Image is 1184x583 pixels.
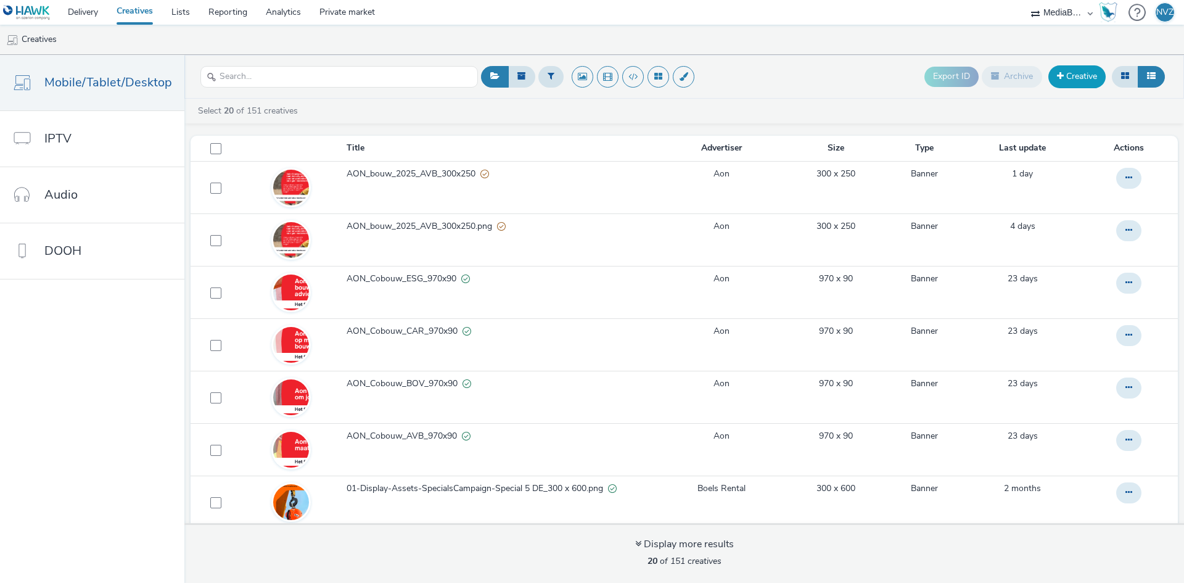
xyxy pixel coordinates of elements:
a: Aon [713,168,730,180]
a: Aon [713,378,730,390]
a: 27 August 2025, 12:33 [1008,273,1038,285]
a: AON_Cobouw_BOV_970x90Valid [347,378,657,396]
img: b010e184-3708-4ebb-927b-c064b5137f1f.png [273,432,309,468]
span: AON_Cobouw_CAR_970x90 [347,325,462,337]
span: AON_Cobouw_ESG_970x90 [347,273,461,285]
a: Banner [911,168,938,180]
div: Partially valid [497,220,506,233]
span: 01-Display-Assets-SpecialsCampaign-Special 5 DE_300 x 600.png [347,482,608,495]
a: Creative [1048,65,1106,88]
th: Last update [961,136,1084,161]
a: 01-Display-Assets-SpecialsCampaign-Special 5 DE_300 x 600.pngValid [347,482,657,501]
span: 23 days [1008,273,1038,284]
th: Size [784,136,887,161]
div: Valid [608,482,617,495]
a: 300 x 600 [816,482,855,495]
div: Valid [462,325,471,338]
a: AON_bouw_2025_AVB_300x250Partially valid [347,168,657,186]
img: undefined Logo [3,5,51,20]
a: Banner [911,482,938,495]
a: Aon [713,220,730,233]
a: AON_bouw_2025_AVB_300x250.pngPartially valid [347,220,657,239]
a: 27 August 2025, 12:29 [1008,430,1038,442]
span: AON_Cobouw_AVB_970x90 [347,430,462,442]
strong: 20 [647,555,657,567]
a: Banner [911,273,938,285]
a: Hawk Academy [1099,2,1122,22]
span: 23 days [1008,325,1038,337]
span: AON_bouw_2025_AVB_300x250.png [347,220,497,233]
span: 1 day [1012,168,1033,180]
a: 970 x 90 [819,378,853,390]
button: Export ID [924,67,979,86]
a: 15 September 2025, 15:18 [1010,220,1035,233]
a: 27 August 2025, 12:30 [1008,378,1038,390]
span: 23 days [1008,430,1038,442]
button: Table [1138,66,1165,87]
img: c86a5a4d-8e22-4e72-9933-5a987fd8e6f7.png [273,170,309,205]
a: Banner [911,220,938,233]
a: Aon [713,430,730,442]
a: AON_Cobouw_AVB_970x90Valid [347,430,657,449]
div: NVZ [1156,3,1174,22]
span: of 151 creatives [647,555,721,567]
a: 300 x 250 [816,168,855,180]
a: 27 August 2025, 12:31 [1008,325,1038,337]
div: Valid [461,273,470,286]
div: Valid [462,378,471,391]
a: Banner [911,378,938,390]
span: 4 days [1010,220,1035,232]
input: Search... [200,66,478,88]
a: Select of 151 creatives [197,105,303,117]
span: Audio [44,186,78,204]
a: Aon [713,273,730,285]
img: 3338c9af-b9ba-48af-92b7-cc7fddd7a0ff.png [273,222,309,258]
a: 970 x 90 [819,273,853,285]
div: Valid [462,430,471,443]
th: Advertiser [659,136,784,161]
span: AON_bouw_2025_AVB_300x250 [347,168,480,180]
a: Banner [911,430,938,442]
a: AON_Cobouw_CAR_970x90Valid [347,325,657,344]
a: 18 September 2025, 16:28 [1012,168,1033,180]
a: 970 x 90 [819,325,853,337]
img: c5e8185e-d493-4c4e-9b43-5b4fb37958b6.png [273,379,309,415]
a: 300 x 250 [816,220,855,233]
th: Actions [1084,136,1178,161]
img: 7aacd444-1c74-4271-a9d6-cf50836dc84b.png [273,466,309,538]
span: AON_Cobouw_BOV_970x90 [347,378,462,390]
span: Mobile/Tablet/Desktop [44,73,172,91]
span: DOOH [44,242,81,260]
div: Display more results [635,537,734,552]
img: mobile [6,34,18,46]
a: Aon [713,325,730,337]
a: 14 July 2025, 9:46 [1004,482,1041,495]
img: cdf98115-2db7-4169-8619-da86fef405f8.png [273,275,309,310]
img: 30f24fd1-9cba-455b-b9f6-6ec29f6a66b7.png [273,327,309,363]
a: 970 x 90 [819,430,853,442]
img: Hawk Academy [1099,2,1117,22]
span: IPTV [44,130,72,147]
th: Type [887,136,961,161]
strong: 20 [224,105,234,117]
th: Title [345,136,659,161]
a: AON_Cobouw_ESG_970x90Valid [347,273,657,291]
span: 23 days [1008,378,1038,389]
a: Boels Rental [697,482,746,495]
span: 2 months [1004,482,1041,494]
div: Partially valid [480,168,489,181]
a: Banner [911,325,938,337]
button: Grid [1112,66,1138,87]
button: Archive [982,66,1042,87]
